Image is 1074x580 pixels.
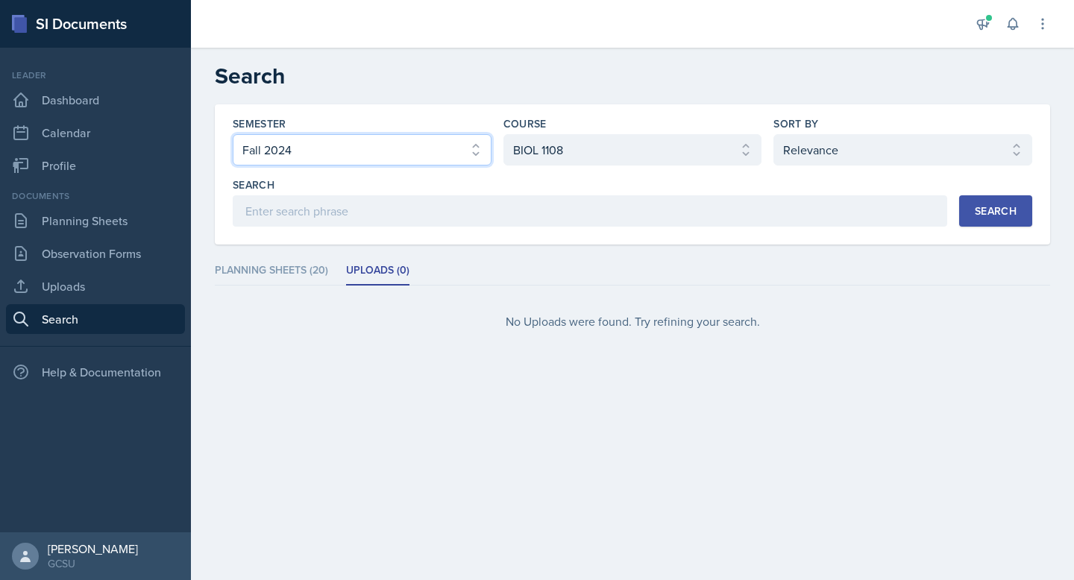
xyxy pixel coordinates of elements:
div: [PERSON_NAME] [48,541,138,556]
div: Leader [6,69,185,82]
a: Calendar [6,118,185,148]
a: Planning Sheets [6,206,185,236]
input: Enter search phrase [233,195,947,227]
div: Documents [6,189,185,203]
div: GCSU [48,556,138,571]
div: Search [975,205,1017,217]
a: Profile [6,151,185,180]
a: Search [6,304,185,334]
a: Dashboard [6,85,185,115]
a: Uploads [6,271,185,301]
h2: Search [215,63,1050,89]
button: Search [959,195,1032,227]
li: Uploads (0) [346,256,409,286]
label: Semester [233,116,286,131]
label: Course [503,116,547,131]
label: Sort By [773,116,818,131]
div: No Uploads were found. Try refining your search. [215,297,1050,345]
li: Planning Sheets (20) [215,256,328,286]
div: Help & Documentation [6,357,185,387]
a: Observation Forms [6,239,185,268]
label: Search [233,177,274,192]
